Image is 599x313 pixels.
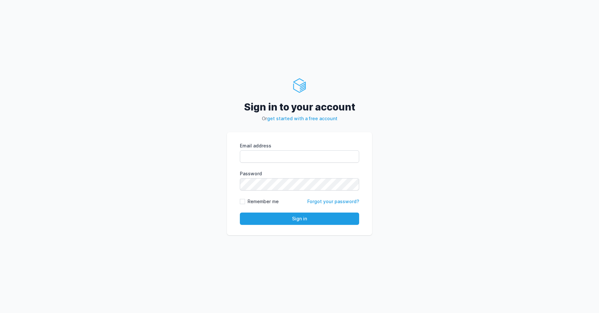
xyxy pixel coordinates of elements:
a: Forgot your password? [307,199,359,204]
label: Password [240,170,359,177]
a: get started with a free account [267,116,337,121]
h2: Sign in to your account [227,101,372,113]
label: Remember me [248,198,279,205]
p: Or [227,115,372,122]
label: Email address [240,143,359,149]
img: ServerAuth [292,78,307,93]
button: Sign in [240,213,359,225]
